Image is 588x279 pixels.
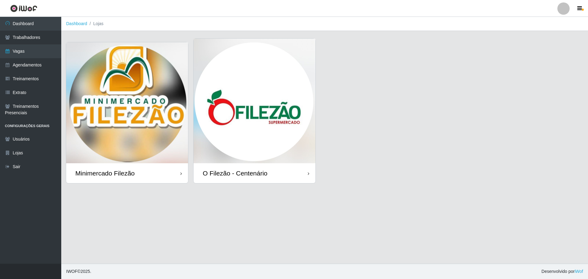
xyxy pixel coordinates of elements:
span: IWOF [66,269,77,274]
img: CoreUI Logo [10,5,37,12]
span: © 2025 . [66,268,91,275]
a: Minimercado Filezão [66,42,188,183]
div: O Filezão - Centenário [203,169,267,177]
nav: breadcrumb [61,17,588,31]
img: cardImg [66,42,188,163]
img: cardImg [194,39,315,163]
div: Minimercado Filezão [75,169,135,177]
a: Dashboard [66,21,87,26]
a: O Filezão - Centenário [194,39,315,183]
li: Lojas [87,21,104,27]
span: Desenvolvido por [541,268,583,275]
a: iWof [575,269,583,274]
